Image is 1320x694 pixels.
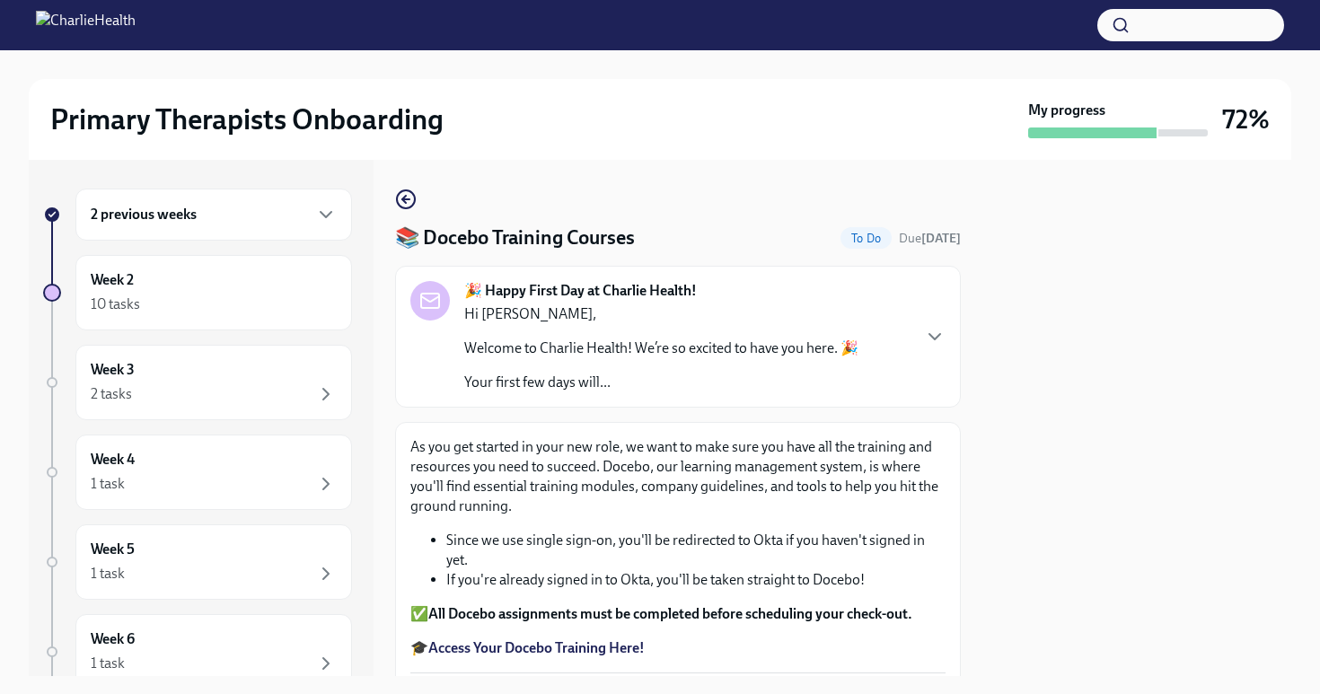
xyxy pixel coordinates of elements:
li: Since we use single sign-on, you'll be redirected to Okta if you haven't signed in yet. [446,531,946,570]
h3: 72% [1222,103,1270,136]
a: Week 41 task [43,435,352,510]
p: Your first few days will... [464,373,858,392]
p: Hi [PERSON_NAME], [464,304,858,324]
h6: Week 2 [91,270,134,290]
h2: Primary Therapists Onboarding [50,101,444,137]
div: 2 previous weeks [75,189,352,241]
h6: Week 4 [91,450,135,470]
span: Due [899,231,961,246]
img: CharlieHealth [36,11,136,40]
li: If you're already signed in to Okta, you'll be taken straight to Docebo! [446,570,946,590]
h4: 📚 Docebo Training Courses [395,224,635,251]
a: Week 51 task [43,524,352,600]
h6: 2 previous weeks [91,205,197,224]
div: 10 tasks [91,294,140,314]
div: 1 task [91,654,125,673]
p: Welcome to Charlie Health! We’re so excited to have you here. 🎉 [464,338,858,358]
h6: Week 5 [91,540,135,559]
span: August 26th, 2025 09:00 [899,230,961,247]
strong: [DATE] [921,231,961,246]
strong: 🎉 Happy First Day at Charlie Health! [464,281,697,301]
p: As you get started in your new role, we want to make sure you have all the training and resources... [410,437,946,516]
strong: All Docebo assignments must be completed before scheduling your check-out. [428,605,912,622]
p: ✅ [410,604,946,624]
span: To Do [840,232,892,245]
a: Week 32 tasks [43,345,352,420]
h6: Week 3 [91,360,135,380]
a: Access Your Docebo Training Here! [428,639,645,656]
div: 1 task [91,474,125,494]
a: Week 61 task [43,614,352,690]
a: Week 210 tasks [43,255,352,330]
strong: My progress [1028,101,1105,120]
h6: Week 6 [91,629,135,649]
div: 2 tasks [91,384,132,404]
div: 1 task [91,564,125,584]
p: 🎓 [410,638,946,658]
